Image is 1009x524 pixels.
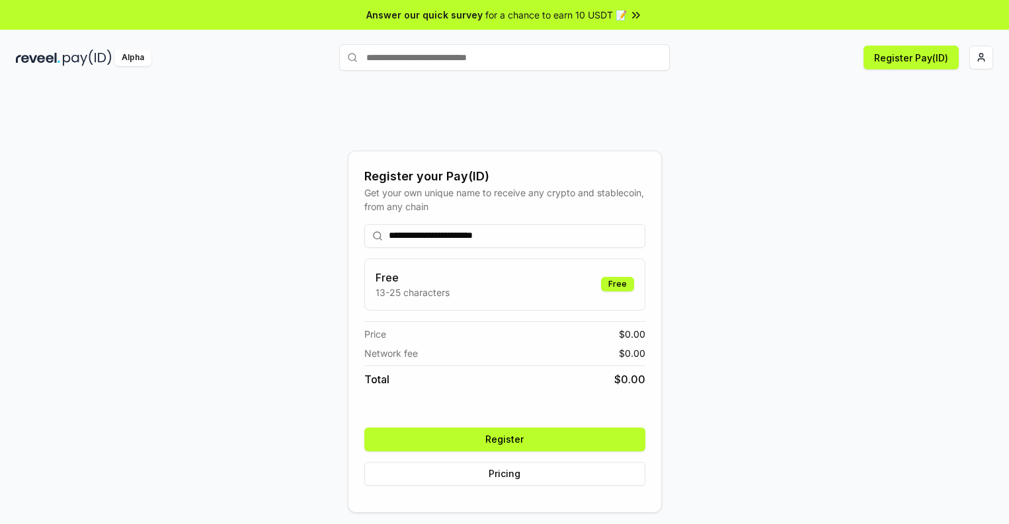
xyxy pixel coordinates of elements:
[114,50,151,66] div: Alpha
[364,428,645,451] button: Register
[16,50,60,66] img: reveel_dark
[864,46,959,69] button: Register Pay(ID)
[364,186,645,213] div: Get your own unique name to receive any crypto and stablecoin, from any chain
[601,277,634,291] div: Free
[364,346,418,360] span: Network fee
[364,327,386,341] span: Price
[376,270,450,285] h3: Free
[485,8,627,22] span: for a chance to earn 10 USDT 📝
[63,50,112,66] img: pay_id
[364,167,645,186] div: Register your Pay(ID)
[619,346,645,360] span: $ 0.00
[364,371,389,387] span: Total
[366,8,483,22] span: Answer our quick survey
[376,285,450,299] p: 13-25 characters
[614,371,645,387] span: $ 0.00
[619,327,645,341] span: $ 0.00
[364,462,645,486] button: Pricing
